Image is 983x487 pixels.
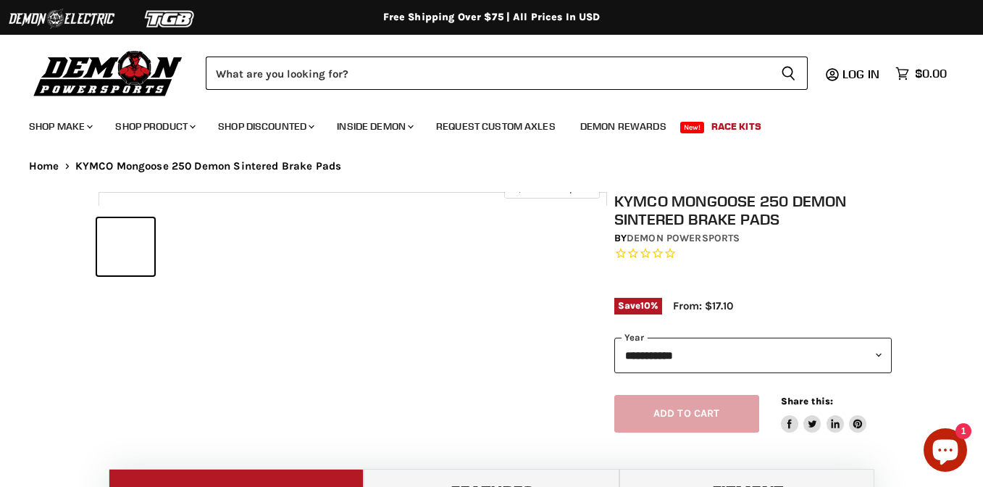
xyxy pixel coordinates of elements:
a: $0.00 [888,63,954,84]
h1: KYMCO Mongoose 250 Demon Sintered Brake Pads [614,192,892,228]
a: Shop Product [104,112,204,141]
span: New! [680,122,705,133]
inbox-online-store-chat: Shopify online store chat [919,428,971,475]
aside: Share this: [781,395,867,433]
a: Inside Demon [326,112,422,141]
span: Save % [614,298,662,314]
span: 10 [640,300,651,311]
span: KYMCO Mongoose 250 Demon Sintered Brake Pads [75,160,342,172]
a: Request Custom Axles [425,112,566,141]
span: Share this: [781,396,833,407]
span: From: $17.10 [673,299,733,312]
a: Demon Rewards [569,112,677,141]
a: Shop Discounted [207,112,323,141]
img: Demon Powersports [29,47,188,99]
span: $0.00 [915,67,947,80]
a: Home [29,160,59,172]
select: year [614,338,892,373]
img: Demon Electric Logo 2 [7,5,116,33]
span: Click to expand [511,183,592,193]
ul: Main menu [18,106,943,141]
a: Demon Powersports [627,232,740,244]
a: Log in [836,67,888,80]
form: Product [206,57,808,90]
span: Log in [842,67,879,81]
button: Search [769,57,808,90]
span: Rated 0.0 out of 5 stars 0 reviews [614,246,892,262]
img: TGB Logo 2 [116,5,225,33]
a: Shop Make [18,112,101,141]
div: by [614,230,892,246]
a: Race Kits [700,112,772,141]
button: KYMCO Mongoose 250 Demon Sintered Brake Pads thumbnail [97,218,154,275]
input: Search [206,57,769,90]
